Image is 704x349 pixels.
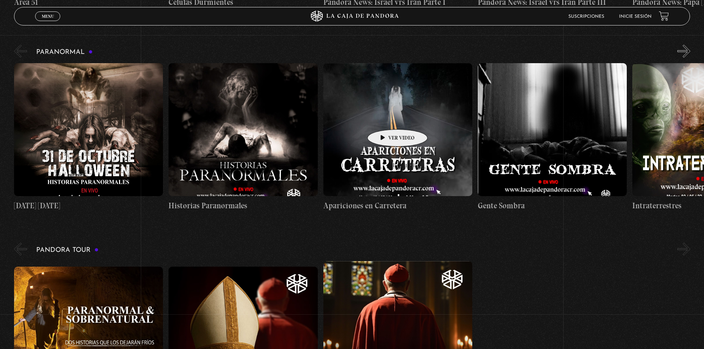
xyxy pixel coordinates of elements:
a: Gente Sombra [478,63,627,212]
h4: Historias Paranormales [169,200,317,212]
span: Menu [42,14,54,18]
button: Next [677,45,690,58]
h4: [DATE] [DATE] [14,200,163,212]
button: Previous [14,243,27,256]
h4: Apariciones en Carretera [323,200,472,212]
h3: Paranormal [36,49,93,56]
a: Apariciones en Carretera [323,63,472,212]
button: Previous [14,45,27,58]
a: Suscripciones [568,14,604,19]
button: Next [677,243,690,256]
h3: Pandora Tour [36,247,99,254]
a: Historias Paranormales [169,63,317,212]
a: [DATE] [DATE] [14,63,163,212]
h4: Gente Sombra [478,200,627,212]
span: Cerrar [39,20,57,25]
a: Inicie sesión [619,14,652,19]
a: View your shopping cart [659,11,669,21]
